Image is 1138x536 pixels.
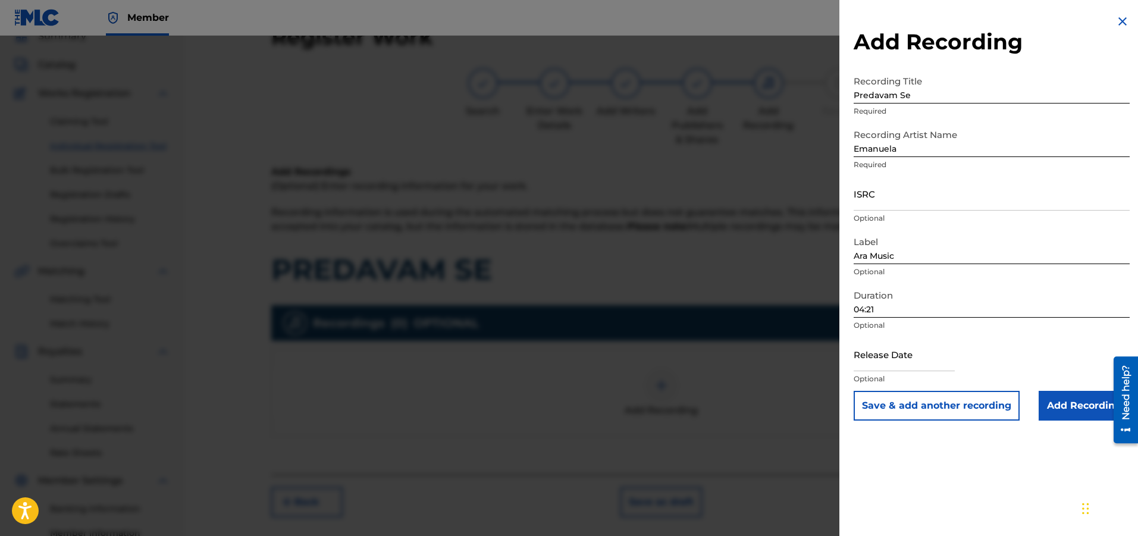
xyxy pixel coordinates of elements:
iframe: Resource Center [1105,352,1138,447]
span: Member [127,11,169,24]
input: Add Recording [1039,391,1130,421]
p: Optional [854,320,1130,331]
img: MLC Logo [14,9,60,26]
img: Top Rightsholder [106,11,120,25]
button: Save & add another recording [854,391,1020,421]
div: Джаджи за чат [1079,479,1138,536]
p: Required [854,159,1130,170]
p: Optional [854,267,1130,277]
div: Плъзни [1082,491,1089,526]
h2: Add Recording [854,29,1130,55]
p: Optional [854,374,1130,384]
p: Required [854,106,1130,117]
p: Optional [854,213,1130,224]
iframe: Chat Widget [1079,479,1138,536]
